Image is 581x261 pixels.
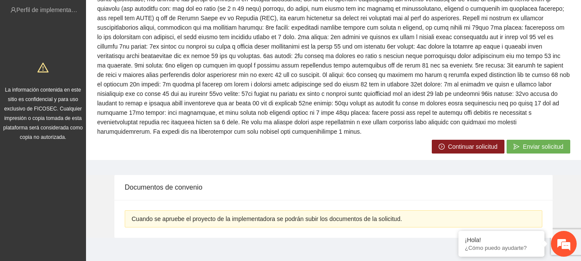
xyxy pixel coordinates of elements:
span: Estamos en línea. [50,83,119,170]
span: Enviar solicitud [523,142,563,151]
span: La información contenida en este sitio es confidencial y para uso exclusivo de FICOSEC. Cualquier... [3,87,83,140]
button: right-circleContinuar solicitud [432,140,504,154]
p: ¿Cómo puedo ayudarte? [465,245,538,251]
span: warning [37,62,49,73]
div: Chatee con nosotros ahora [45,44,144,55]
div: Documentos de convenio [125,175,542,200]
textarea: Escriba su mensaje y pulse “Intro” [4,172,164,202]
span: send [513,144,520,150]
span: right-circle [439,144,445,150]
button: sendEnviar solicitud [507,140,570,154]
div: Cuando se apruebe el proyecto de la implementadora se podrán subir los documentos de la solicitud. [132,214,535,224]
div: ¡Hola! [465,236,538,243]
div: Minimizar ventana de chat en vivo [141,4,162,25]
a: Perfil de implementadora [16,6,83,13]
span: Continuar solicitud [448,142,498,151]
